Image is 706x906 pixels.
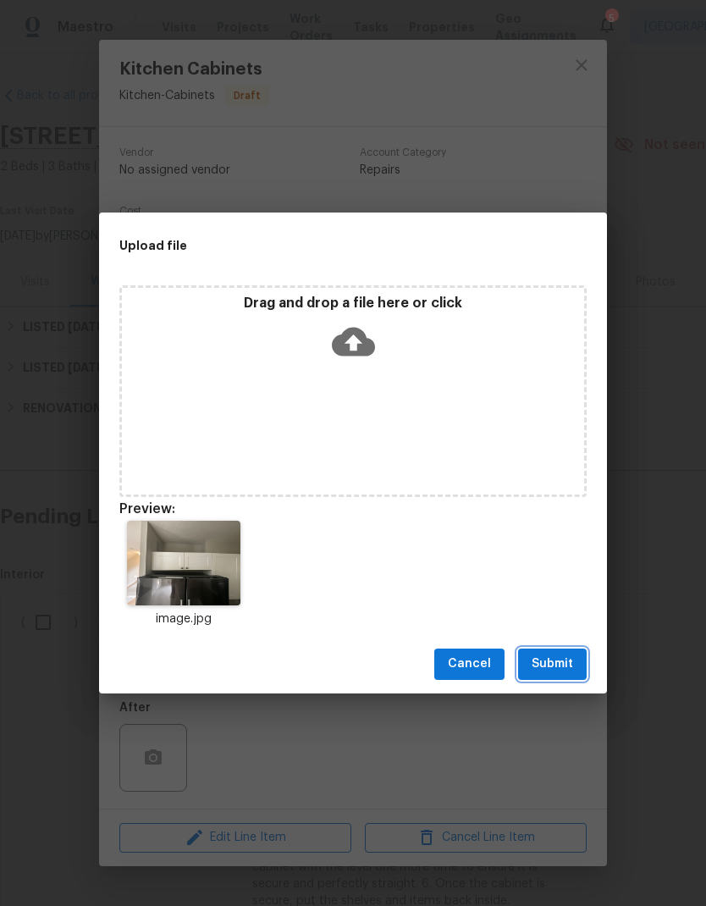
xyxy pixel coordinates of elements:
h2: Upload file [119,236,510,255]
button: Cancel [434,649,505,680]
button: Submit [518,649,587,680]
p: image.jpg [119,610,248,628]
span: Submit [532,654,573,675]
p: Drag and drop a file here or click [122,295,584,312]
span: Cancel [448,654,491,675]
img: 9k= [127,521,240,605]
